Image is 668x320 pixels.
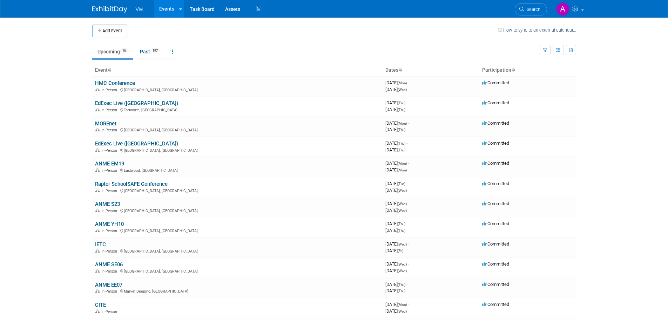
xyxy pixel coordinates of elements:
[95,249,100,253] img: In-Person Event
[511,67,515,73] a: Sort by Participation Type
[95,120,116,127] a: MOREnet
[482,161,509,166] span: Committed
[482,302,509,307] span: Committed
[398,128,405,132] span: (Thu)
[95,168,100,172] img: In-Person Event
[95,209,100,212] img: In-Person Event
[385,120,409,126] span: [DATE]
[385,302,409,307] span: [DATE]
[95,221,124,227] a: ANME YH10
[398,108,405,112] span: (Thu)
[398,229,405,233] span: (Thu)
[101,148,119,153] span: In-Person
[385,268,407,273] span: [DATE]
[385,221,407,226] span: [DATE]
[95,161,124,167] a: ANME EM19
[150,48,160,53] span: 197
[385,248,403,253] span: [DATE]
[482,120,509,126] span: Committed
[398,242,407,246] span: (Wed)
[385,80,409,85] span: [DATE]
[515,3,547,15] a: Search
[92,6,127,13] img: ExhibitDay
[556,2,569,16] img: Amy Barker
[383,64,479,76] th: Dates
[92,64,383,76] th: Event
[95,189,100,192] img: In-Person Event
[135,45,165,58] a: Past197
[101,108,119,112] span: In-Person
[408,241,409,247] span: -
[398,222,405,226] span: (Thu)
[408,80,409,85] span: -
[108,67,111,73] a: Sort by Event Name
[385,308,407,314] span: [DATE]
[482,100,509,105] span: Committed
[101,88,119,92] span: In-Person
[408,161,409,166] span: -
[398,249,403,253] span: (Fri)
[95,188,380,193] div: [GEOGRAPHIC_DATA], [GEOGRAPHIC_DATA]
[385,228,405,233] span: [DATE]
[482,141,509,146] span: Committed
[398,209,407,213] span: (Wed)
[482,282,509,287] span: Committed
[398,162,407,165] span: (Mon)
[101,289,119,294] span: In-Person
[95,248,380,254] div: [GEOGRAPHIC_DATA], [GEOGRAPHIC_DATA]
[385,181,407,186] span: [DATE]
[95,128,100,131] img: In-Person Event
[95,107,380,112] div: Tortworth, [GEOGRAPHIC_DATA]
[408,261,409,267] span: -
[398,303,407,307] span: (Mon)
[385,141,407,146] span: [DATE]
[406,282,407,287] span: -
[95,167,380,173] div: Eastwood, [GEOGRAPHIC_DATA]
[408,120,409,126] span: -
[95,268,380,274] div: [GEOGRAPHIC_DATA], [GEOGRAPHIC_DATA]
[398,101,405,105] span: (Thu)
[95,282,122,288] a: ANME EE07
[95,87,380,92] div: [GEOGRAPHIC_DATA], [GEOGRAPHIC_DATA]
[385,282,407,287] span: [DATE]
[385,100,407,105] span: [DATE]
[95,228,380,233] div: [GEOGRAPHIC_DATA], [GEOGRAPHIC_DATA]
[385,87,407,92] span: [DATE]
[385,241,409,247] span: [DATE]
[482,181,509,186] span: Committed
[95,288,380,294] div: Market Deeping, [GEOGRAPHIC_DATA]
[101,189,119,193] span: In-Person
[385,107,405,112] span: [DATE]
[408,302,409,307] span: -
[95,88,100,91] img: In-Person Event
[385,201,409,206] span: [DATE]
[95,261,123,268] a: ANME SE06
[95,241,106,248] a: IETC
[385,167,407,172] span: [DATE]
[95,147,380,153] div: [GEOGRAPHIC_DATA], [GEOGRAPHIC_DATA]
[398,182,405,186] span: (Tue)
[398,81,407,85] span: (Mon)
[498,27,576,33] a: How to sync to an external calendar...
[398,122,407,125] span: (Mon)
[136,6,143,12] span: Vivi
[95,181,168,187] a: Raptor SchoolSAFE Conference
[482,241,509,247] span: Committed
[406,181,407,186] span: -
[101,249,119,254] span: In-Person
[95,269,100,273] img: In-Person Event
[385,208,407,213] span: [DATE]
[95,201,120,207] a: ANME S23
[398,168,407,172] span: (Mon)
[101,168,119,173] span: In-Person
[398,309,407,313] span: (Wed)
[398,262,407,266] span: (Wed)
[101,209,119,213] span: In-Person
[398,283,405,287] span: (Thu)
[398,142,405,145] span: (Thu)
[482,80,509,85] span: Committed
[398,289,405,293] span: (Thu)
[101,229,119,233] span: In-Person
[385,188,407,193] span: [DATE]
[95,127,380,132] div: [GEOGRAPHIC_DATA], [GEOGRAPHIC_DATA]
